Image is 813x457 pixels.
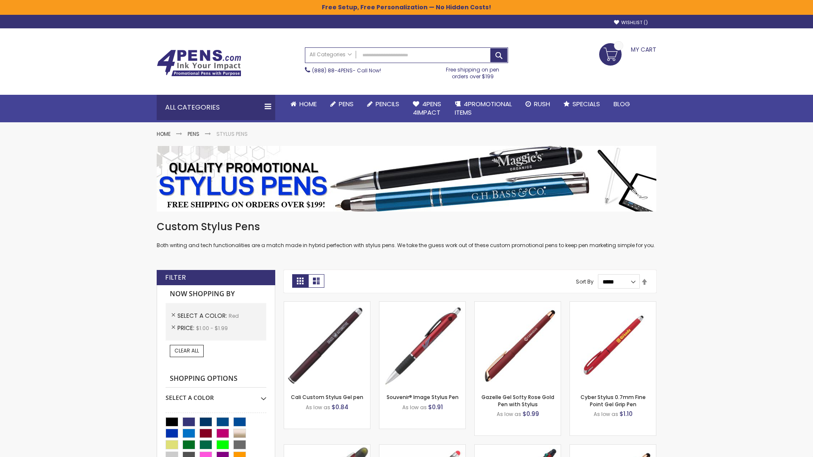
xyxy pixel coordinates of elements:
span: Rush [534,99,550,108]
span: Pencils [376,99,399,108]
a: Cali Custom Stylus Gel pen [291,394,363,401]
a: Pens [188,130,199,138]
strong: Grid [292,274,308,288]
strong: Filter [165,273,186,282]
span: $0.99 [523,410,539,418]
img: Stylus Pens [157,146,656,212]
div: Free shipping on pen orders over $199 [437,63,509,80]
h1: Custom Stylus Pens [157,220,656,234]
img: Cyber Stylus 0.7mm Fine Point Gel Grip Pen-Red [570,302,656,388]
span: $1.00 - $1.99 [196,325,228,332]
span: 4PROMOTIONAL ITEMS [455,99,512,117]
a: Gazelle Gel Softy Rose Gold Pen with Stylus - ColorJet-Red [570,444,656,451]
img: Cali Custom Stylus Gel pen-Red [284,302,370,388]
span: As low as [594,410,618,418]
img: 4Pens Custom Pens and Promotional Products [157,50,241,77]
a: (888) 88-4PENS [312,67,353,74]
span: Specials [572,99,600,108]
span: All Categories [310,51,352,58]
div: All Categories [157,95,275,120]
a: Souvenir® Jalan Highlighter Stylus Pen Combo-Red [284,444,370,451]
span: $0.91 [428,403,443,411]
span: As low as [402,404,427,411]
a: Orbitor 4 Color Assorted Ink Metallic Stylus Pens-Red [475,444,561,451]
label: Sort By [576,278,594,285]
a: Blog [607,95,637,113]
a: Home [157,130,171,138]
strong: Shopping Options [166,370,266,388]
a: Cyber Stylus 0.7mm Fine Point Gel Grip Pen [581,394,646,407]
a: Souvenir® Image Stylus Pen [387,394,459,401]
strong: Now Shopping by [166,285,266,303]
a: Pens [324,95,360,113]
a: 4PROMOTIONALITEMS [448,95,519,122]
span: As low as [497,410,521,418]
a: Rush [519,95,557,113]
div: Select A Color [166,388,266,402]
strong: Stylus Pens [216,130,248,138]
img: Gazelle Gel Softy Rose Gold Pen with Stylus-Red [475,302,561,388]
span: Red [229,312,239,319]
span: 4Pens 4impact [413,99,441,117]
span: $0.84 [332,403,348,411]
span: Blog [614,99,630,108]
a: Souvenir® Image Stylus Pen-Red [379,301,465,308]
a: Wishlist [614,19,648,26]
span: Price [177,324,196,332]
div: Both writing and tech functionalities are a match made in hybrid perfection with stylus pens. We ... [157,220,656,249]
a: Cyber Stylus 0.7mm Fine Point Gel Grip Pen-Red [570,301,656,308]
span: Pens [339,99,354,108]
a: Islander Softy Gel with Stylus - ColorJet Imprint-Red [379,444,465,451]
a: 4Pens4impact [406,95,448,122]
img: Souvenir® Image Stylus Pen-Red [379,302,465,388]
a: Gazelle Gel Softy Rose Gold Pen with Stylus-Red [475,301,561,308]
a: Home [284,95,324,113]
span: Home [299,99,317,108]
a: Gazelle Gel Softy Rose Gold Pen with Stylus [481,394,554,407]
span: Select A Color [177,311,229,320]
a: Clear All [170,345,204,357]
span: As low as [306,404,330,411]
span: - Call Now! [312,67,381,74]
a: Specials [557,95,607,113]
a: Cali Custom Stylus Gel pen-Red [284,301,370,308]
a: All Categories [305,48,356,62]
a: Pencils [360,95,406,113]
span: $1.10 [619,410,633,418]
span: Clear All [174,347,199,354]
